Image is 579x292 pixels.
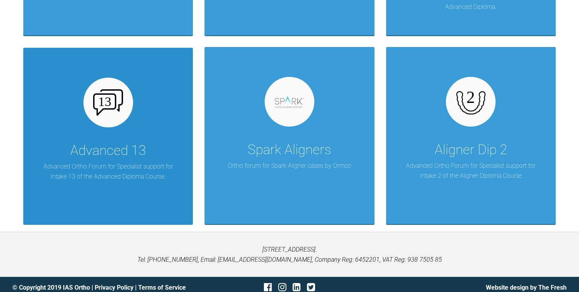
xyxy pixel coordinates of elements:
[435,139,507,161] div: Aligner Dip 2
[95,284,133,291] a: Privacy Policy
[93,89,123,116] img: advanced-13.47c9b60d.svg
[23,47,193,224] a: Advanced 13Advanced Ortho Forum for Specialist support for Intake 13 of the Advanced Diploma Course.
[138,284,186,291] a: Terms of Service
[12,245,567,264] p: [STREET_ADDRESS]. Tel: [PHONE_NUMBER], Email: [EMAIL_ADDRESS][DOMAIN_NAME], Company Reg: 6452201,...
[486,284,567,291] a: Website design by The Fresh
[275,96,305,108] img: spark.ce82febc.svg
[205,47,374,224] a: Spark AlignersOrtho forum for Spark Aligner cases by Ormco
[35,162,181,181] p: Advanced Ortho Forum for Specialist support for Intake 13 of the Advanced Diploma Course.
[386,47,556,224] a: Aligner Dip 2Advanced Ortho Forum for Specialist support for Intake 2 of the Aligner Diploma Course
[398,161,544,181] p: Advanced Ortho Forum for Specialist support for Intake 2 of the Aligner Diploma Course
[70,140,146,162] div: Advanced 13
[228,161,351,171] p: Ortho forum for Spark Aligner cases by Ormco
[456,87,486,117] img: aligner-diploma-2.b6fe054d.svg
[248,139,331,161] div: Spark Aligners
